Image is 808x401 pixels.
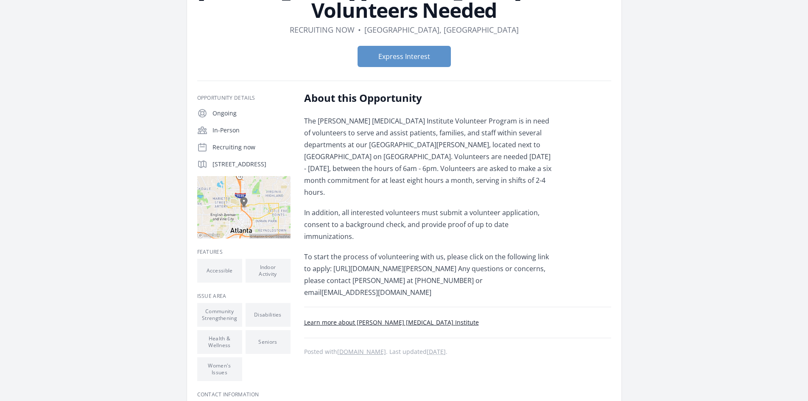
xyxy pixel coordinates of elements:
[427,348,446,356] abbr: Thu, Sep 11, 2025 11:25 AM
[364,24,519,36] dd: [GEOGRAPHIC_DATA], [GEOGRAPHIC_DATA]
[197,357,242,381] li: Women's Issues
[246,259,291,283] li: Indoor Activity
[246,303,291,327] li: Disabilities
[212,126,291,135] p: In-Person
[197,330,242,354] li: Health & Wellness
[337,348,386,356] a: [DOMAIN_NAME]
[304,251,552,298] p: To start the process of volunteering with us, please click on the following link to apply: [URL][...
[197,293,291,300] h3: Issue area
[358,24,361,36] div: •
[197,303,242,327] li: Community Strengthening
[304,91,552,105] h2: About this Opportunity
[304,348,611,355] p: Posted with . Last updated .
[304,207,552,242] p: In addition, all interested volunteers must submit a volunteer application, consent to a backgrou...
[197,176,291,238] img: Map
[304,115,552,198] p: The [PERSON_NAME] [MEDICAL_DATA] Institute Volunteer Program is in need of volunteers to serve an...
[197,259,242,283] li: Accessible
[212,109,291,118] p: Ongoing
[212,160,291,168] p: [STREET_ADDRESS]
[304,318,479,326] a: Learn more about [PERSON_NAME] [MEDICAL_DATA] Institute
[212,143,291,151] p: Recruiting now
[290,24,355,36] dd: Recruiting now
[246,330,291,354] li: Seniors
[358,46,451,67] button: Express Interest
[197,95,291,101] h3: Opportunity Details
[197,249,291,255] h3: Features
[197,391,291,398] h3: Contact Information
